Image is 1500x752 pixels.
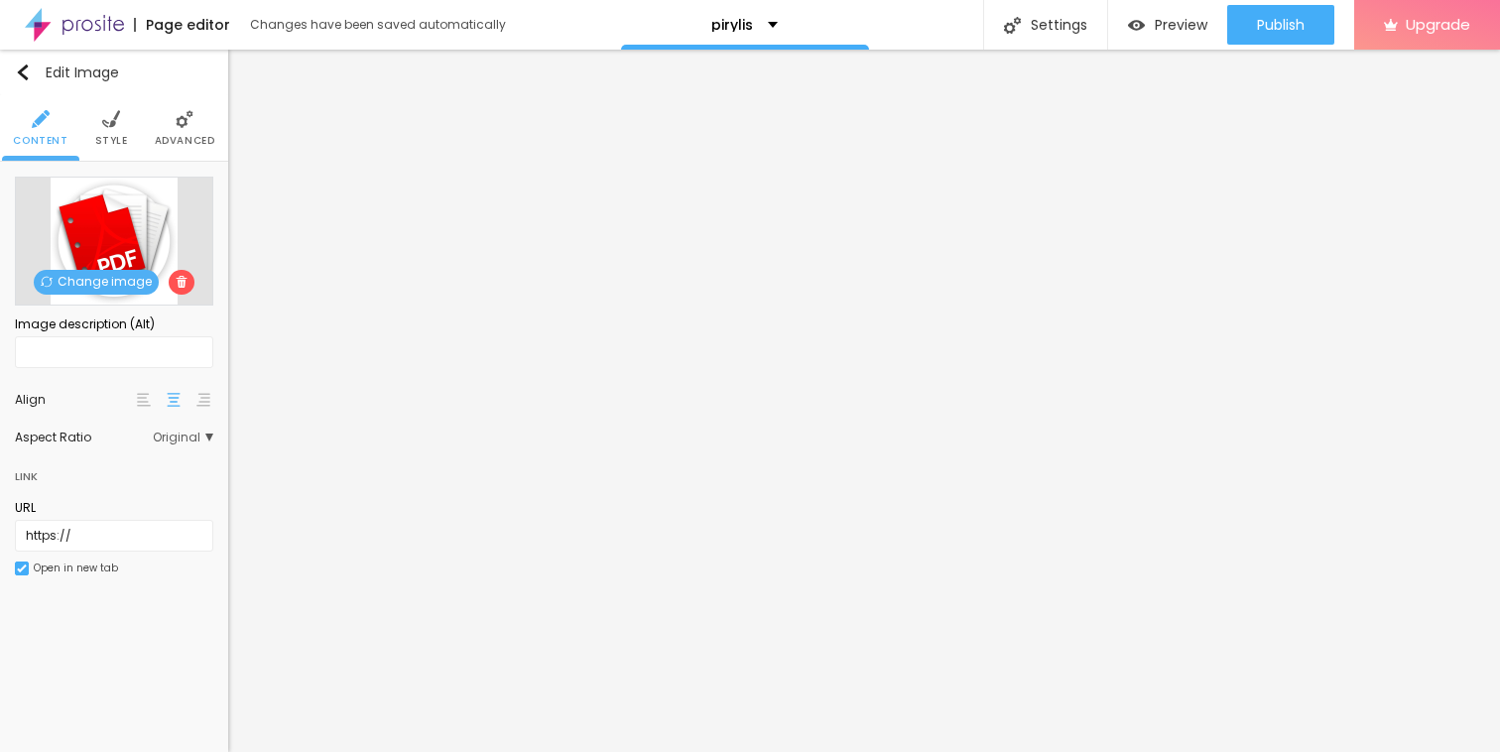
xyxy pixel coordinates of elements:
span: Preview [1155,17,1207,33]
span: Content [13,136,67,146]
img: Icone [176,276,187,288]
div: Align [15,394,134,406]
span: Change image [34,270,159,295]
img: Icone [32,110,50,128]
img: view-1.svg [1128,17,1145,34]
img: Icone [176,110,193,128]
div: Changes have been saved automatically [250,19,506,31]
div: Link [15,465,38,487]
img: paragraph-center-align.svg [167,393,181,407]
span: Upgrade [1406,16,1470,33]
div: Link [15,453,213,489]
img: paragraph-left-align.svg [137,393,151,407]
span: Style [95,136,128,146]
div: Edit Image [15,64,119,80]
div: Image description (Alt) [15,315,213,333]
img: Icone [102,110,120,128]
img: Icone [17,564,27,573]
img: Icone [1004,17,1021,34]
button: Publish [1227,5,1334,45]
img: paragraph-right-align.svg [196,393,210,407]
iframe: Editor [228,50,1500,752]
span: Advanced [155,136,215,146]
div: Page editor [134,18,230,32]
div: Open in new tab [34,564,118,573]
img: Icone [15,64,31,80]
span: Original [153,432,213,443]
span: Publish [1257,17,1305,33]
p: pirylis [711,18,753,32]
div: Aspect Ratio [15,432,153,443]
div: URL [15,499,213,517]
button: Preview [1108,5,1227,45]
img: Icone [41,276,53,288]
